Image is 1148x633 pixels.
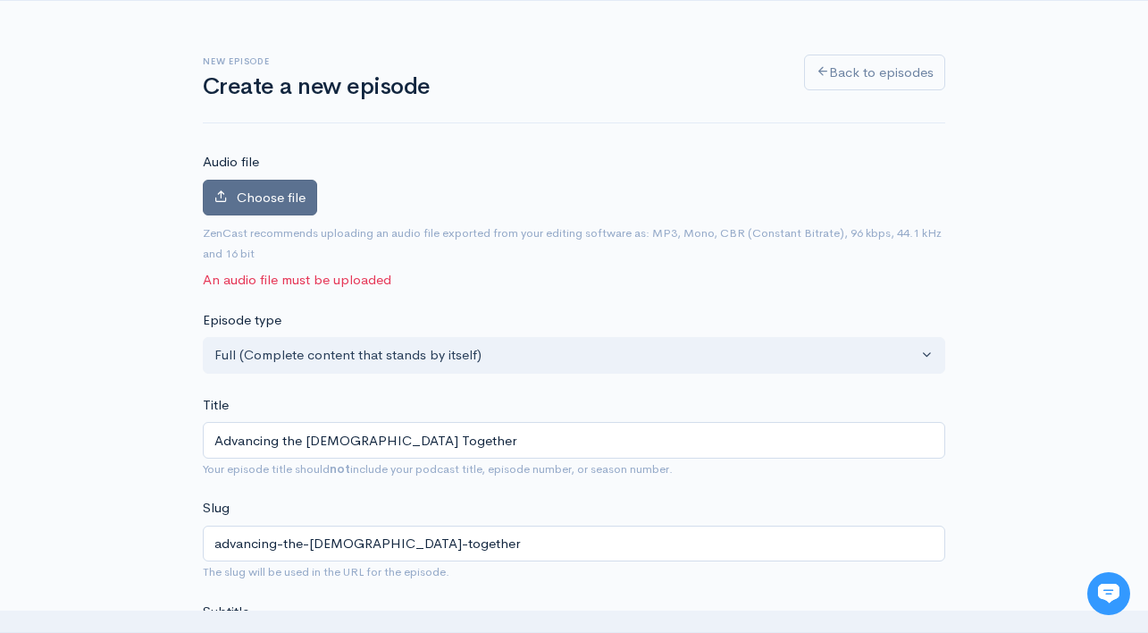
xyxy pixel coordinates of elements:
[203,395,229,416] label: Title
[27,87,331,115] h1: Hi 👋
[203,152,259,173] label: Audio file
[203,270,945,291] span: An audio file must be uploaded
[203,74,783,100] h1: Create a new episode
[203,602,249,622] label: Subtitle
[1087,572,1130,615] iframe: gist-messenger-bubble-iframe
[214,345,918,366] div: Full (Complete content that stands by itself)
[24,307,333,328] p: Find an answer quickly
[330,461,350,477] strong: not
[203,337,945,374] button: Full (Complete content that stands by itself)
[28,237,330,273] button: New conversation
[203,526,945,562] input: title-of-episode
[237,189,306,206] span: Choose file
[203,461,673,477] small: Your episode title should include your podcast title, episode number, or season number.
[203,498,230,519] label: Slug
[27,119,331,205] h2: Just let us know if you need anything and we'll be happy to help! 🙂
[52,336,319,372] input: Search articles
[203,564,449,579] small: The slug will be used in the URL for the episode.
[203,225,942,261] small: ZenCast recommends uploading an audio file exported from your editing software as: MP3, Mono, CBR...
[115,248,214,262] span: New conversation
[804,55,945,91] a: Back to episodes
[203,56,783,66] h6: New episode
[203,310,281,331] label: Episode type
[203,422,945,459] input: What is the episode's title?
